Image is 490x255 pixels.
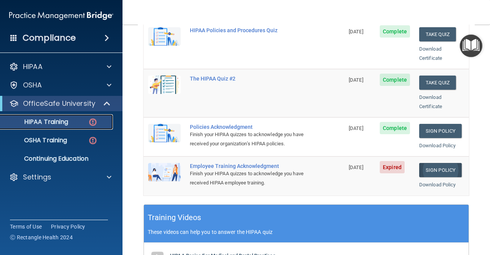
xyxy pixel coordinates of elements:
p: Settings [23,173,51,182]
div: Policies Acknowledgment [190,124,306,130]
button: Take Quiz [419,76,456,90]
div: HIPAA Policies and Procedures Quiz [190,27,306,33]
span: [DATE] [349,125,363,131]
h5: Training Videos [148,211,201,224]
div: Finish your HIPAA quizzes to acknowledge you have received HIPAA employee training. [190,169,306,188]
p: OSHA [23,81,42,90]
span: Complete [380,74,410,86]
a: Download Policy [419,182,456,188]
img: danger-circle.6113f641.png [88,136,98,145]
a: Settings [9,173,111,182]
button: Take Quiz [419,27,456,41]
button: Open Resource Center [460,35,482,57]
a: OSHA [9,81,111,90]
p: Continuing Education [5,155,109,163]
iframe: Drift Widget Chat Controller [358,201,481,231]
span: Complete [380,25,410,38]
p: HIPAA [23,62,42,71]
div: Finish your HIPAA quizzes to acknowledge you have received your organization’s HIPAA policies. [190,130,306,148]
span: [DATE] [349,165,363,170]
a: Download Certificate [419,94,442,109]
a: Sign Policy [419,163,462,177]
a: HIPAA [9,62,111,71]
span: Expired [380,161,405,173]
p: OSHA Training [5,137,67,144]
a: Terms of Use [10,223,42,230]
img: PMB logo [9,8,113,23]
a: OfficeSafe University [9,99,111,108]
h4: Compliance [23,33,76,43]
p: HIPAA Training [5,118,68,126]
span: [DATE] [349,29,363,35]
div: Employee Training Acknowledgment [190,163,306,169]
a: Download Policy [419,143,456,148]
a: Privacy Policy [51,223,85,230]
div: The HIPAA Quiz #2 [190,76,306,82]
p: OfficeSafe University [23,99,95,108]
img: danger-circle.6113f641.png [88,117,98,127]
a: Download Certificate [419,46,442,61]
p: These videos can help you to answer the HIPAA quiz [148,229,465,235]
span: [DATE] [349,77,363,83]
span: Complete [380,122,410,134]
a: Sign Policy [419,124,462,138]
span: Ⓒ Rectangle Health 2024 [10,234,73,241]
